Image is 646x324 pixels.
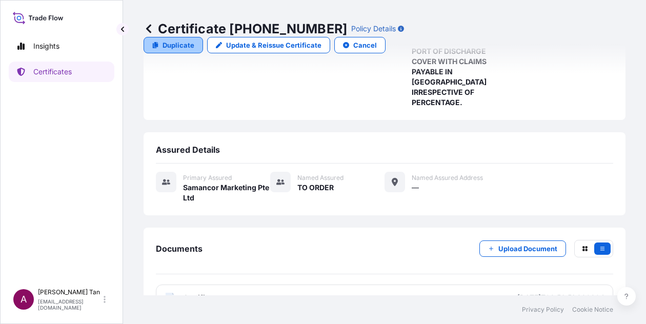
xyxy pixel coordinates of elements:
[144,37,203,53] a: Duplicate
[353,40,377,50] p: Cancel
[498,244,557,254] p: Upload Document
[297,183,334,193] span: TO ORDER
[9,62,114,82] a: Certificates
[351,24,396,34] p: Policy Details
[334,37,386,53] button: Cancel
[156,145,220,155] span: Assured Details
[183,293,220,303] span: Certificate
[21,294,27,305] span: A
[33,67,72,77] p: Certificates
[183,183,270,203] span: Samancor Marketing Pte Ltd
[522,306,564,314] a: Privacy Policy
[517,293,604,303] div: [DATE]T03:56:51.389894
[156,244,203,254] span: Documents
[33,41,59,51] p: Insights
[207,37,330,53] a: Update & Reissue Certificate
[226,40,321,50] p: Update & Reissue Certificate
[297,174,344,182] span: Named Assured
[183,174,232,182] span: Primary assured
[156,285,613,311] a: PDFCertificate[DATE]T03:56:51.389894
[163,40,194,50] p: Duplicate
[144,21,347,37] p: Certificate [PHONE_NUMBER]
[479,240,566,257] button: Upload Document
[38,288,102,296] p: [PERSON_NAME] Tan
[412,183,419,193] span: —
[412,174,483,182] span: Named Assured Address
[572,306,613,314] a: Cookie Notice
[38,298,102,311] p: [EMAIL_ADDRESS][DOMAIN_NAME]
[9,36,114,56] a: Insights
